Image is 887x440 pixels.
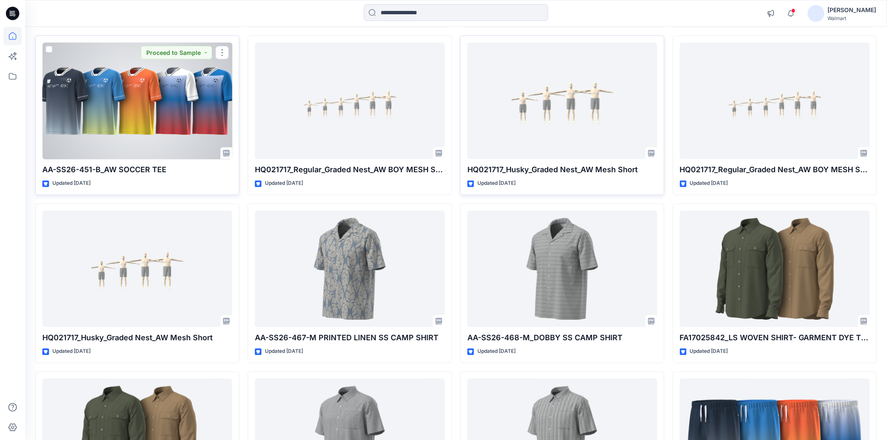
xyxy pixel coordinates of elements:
p: HQ021717_Regular_Graded Nest_AW BOY MESH SHORT [255,164,445,176]
p: FA17025842_LS WOVEN SHIRT- GARMENT DYE TWO POCKET [680,332,870,344]
a: HQ021717_Regular_Graded Nest_AW BOY MESH SHORT [255,43,445,159]
a: AA-SS26-467-M PRINTED LINEN SS CAMP SHIRT [255,211,445,327]
p: HQ021717_Husky_Graded Nest_AW Mesh Short [467,164,657,176]
a: AA-SS26-451-B_AW SOCCER TEE [42,43,232,159]
a: FA17025842_LS WOVEN SHIRT- GARMENT DYE TWO POCKET [680,211,870,327]
p: AA-SS26-467-M PRINTED LINEN SS CAMP SHIRT [255,332,445,344]
img: avatar [808,5,825,22]
p: AA-SS26-451-B_AW SOCCER TEE [42,164,232,176]
p: Updated [DATE] [477,179,516,188]
a: HQ021717_Regular_Graded Nest_AW BOY MESH SHORT [680,43,870,159]
div: Walmart [828,15,877,21]
p: Updated [DATE] [690,179,728,188]
p: Updated [DATE] [265,347,303,356]
p: Updated [DATE] [52,347,91,356]
p: AA-SS26-468-M_DOBBY SS CAMP SHIRT [467,332,657,344]
a: AA-SS26-468-M_DOBBY SS CAMP SHIRT [467,211,657,327]
div: [PERSON_NAME] [828,5,877,15]
a: HQ021717_Husky_Graded Nest_AW Mesh Short [42,211,232,327]
p: Updated [DATE] [690,347,728,356]
p: HQ021717_Regular_Graded Nest_AW BOY MESH SHORT [680,164,870,176]
a: HQ021717_Husky_Graded Nest_AW Mesh Short [467,43,657,159]
p: Updated [DATE] [52,179,91,188]
p: HQ021717_Husky_Graded Nest_AW Mesh Short [42,332,232,344]
p: Updated [DATE] [477,347,516,356]
p: Updated [DATE] [265,179,303,188]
